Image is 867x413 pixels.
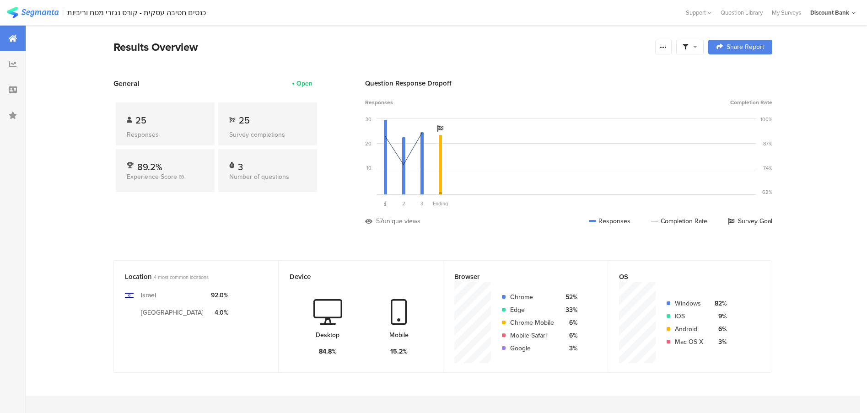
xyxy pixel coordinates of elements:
[510,343,554,353] div: Google
[711,337,727,347] div: 3%
[561,318,577,327] div: 6%
[229,172,289,182] span: Number of questions
[366,164,372,172] div: 10
[376,216,383,226] div: 57
[135,113,146,127] span: 25
[760,116,772,123] div: 100%
[711,311,727,321] div: 9%
[730,98,772,107] span: Completion Rate
[561,343,577,353] div: 3%
[141,308,204,317] div: [GEOGRAPHIC_DATA]
[141,290,156,300] div: Israel
[763,140,772,147] div: 87%
[651,216,707,226] div: Completion Rate
[62,7,64,18] div: |
[239,113,250,127] span: 25
[154,274,209,281] span: 4 most common locations
[316,330,339,340] div: Desktop
[389,330,409,340] div: Mobile
[561,292,577,302] div: 52%
[763,164,772,172] div: 74%
[727,44,764,50] span: Share Report
[296,79,312,88] div: Open
[510,305,554,315] div: Edge
[113,39,651,55] div: Results Overview
[365,140,372,147] div: 20
[319,347,337,356] div: 84.8%
[716,8,767,17] a: Question Library
[7,7,59,18] img: segmanta logo
[437,125,443,132] i: Survey Goal
[390,347,408,356] div: 15.2%
[402,200,405,207] span: 2
[767,8,806,17] a: My Surveys
[383,216,420,226] div: unique views
[366,116,372,123] div: 30
[238,160,243,169] div: 3
[711,324,727,334] div: 6%
[211,290,228,300] div: 92.0%
[561,305,577,315] div: 33%
[127,172,177,182] span: Experience Score
[127,130,204,139] div: Responses
[711,299,727,308] div: 82%
[290,272,417,282] div: Device
[675,311,703,321] div: iOS
[510,331,554,340] div: Mobile Safari
[675,337,703,347] div: Mac OS X
[810,8,849,17] div: Discount Bank
[762,188,772,196] div: 62%
[589,216,630,226] div: Responses
[510,318,554,327] div: Chrome Mobile
[229,130,306,139] div: Survey completions
[365,78,772,88] div: Question Response Dropoff
[675,324,703,334] div: Android
[431,200,449,207] div: Ending
[125,272,252,282] div: Location
[619,272,746,282] div: OS
[675,299,703,308] div: Windows
[365,98,393,107] span: Responses
[454,272,582,282] div: Browser
[113,78,140,89] span: General
[137,160,162,174] span: 89.2%
[686,5,711,20] div: Support
[728,216,772,226] div: Survey Goal
[211,308,228,317] div: 4.0%
[510,292,554,302] div: Chrome
[67,8,206,17] div: כנסים חטיבה עסקית - קורס נגזרי מטח וריביות
[561,331,577,340] div: 6%
[420,200,423,207] span: 3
